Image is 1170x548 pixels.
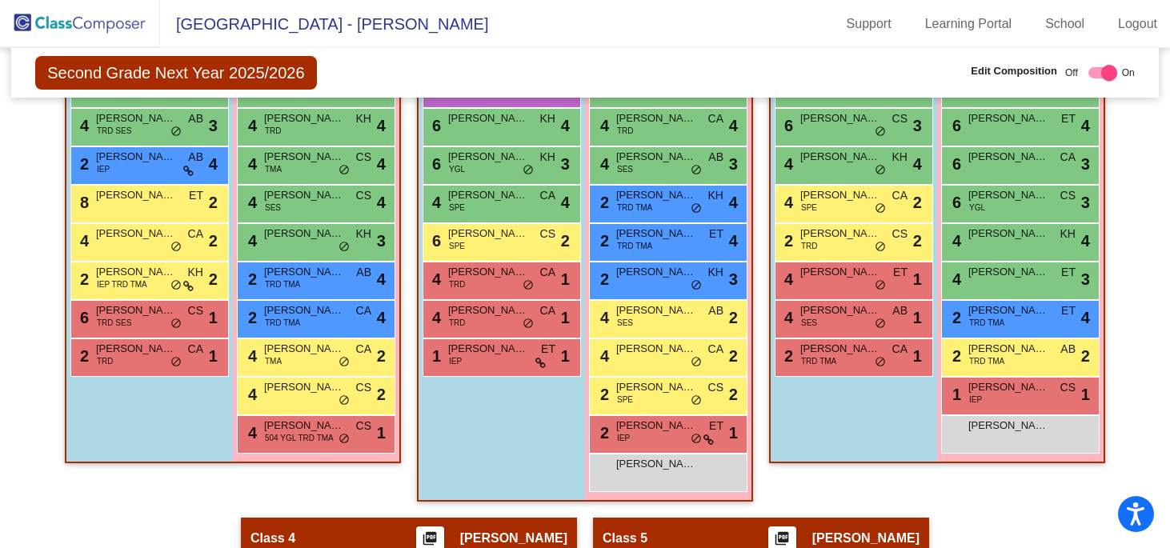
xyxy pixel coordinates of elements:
[780,347,793,365] span: 2
[596,424,609,442] span: 2
[264,341,344,357] span: [PERSON_NAME]
[780,194,793,211] span: 4
[265,278,300,290] span: TRD TMA
[892,149,908,166] span: KH
[617,394,633,406] span: SPE
[1081,267,1090,291] span: 3
[729,190,738,214] span: 4
[540,302,555,319] span: CA
[1081,229,1090,253] span: 4
[264,149,344,165] span: [PERSON_NAME]
[356,110,371,127] span: KH
[616,302,696,318] span: [PERSON_NAME]
[523,318,534,330] span: do_not_disturb_alt
[617,202,652,214] span: TRD TMA
[244,117,257,134] span: 4
[617,240,652,252] span: TRD TMA
[968,149,1048,165] span: [PERSON_NAME]
[97,278,147,290] span: IEP TRD TMA
[540,149,555,166] span: KH
[948,155,961,173] span: 6
[96,110,176,126] span: [PERSON_NAME]
[448,110,528,126] span: [PERSON_NAME]
[96,187,176,203] span: [PERSON_NAME]
[616,341,696,357] span: [PERSON_NAME]
[729,229,738,253] span: 4
[209,267,218,291] span: 2
[76,194,89,211] span: 8
[523,279,534,292] span: do_not_disturb_alt
[561,152,570,176] span: 3
[948,386,961,403] span: 1
[264,302,344,318] span: [PERSON_NAME]
[188,302,203,319] span: CS
[1081,344,1090,368] span: 2
[1081,152,1090,176] span: 3
[448,341,528,357] span: [PERSON_NAME]
[356,264,371,281] span: AB
[800,226,880,242] span: [PERSON_NAME]
[968,264,1048,280] span: [PERSON_NAME]
[265,125,282,137] span: TRD
[603,530,647,546] span: Class 5
[541,341,555,358] span: ET
[265,202,281,214] span: SES
[616,187,696,203] span: [PERSON_NAME]
[264,264,344,280] span: [PERSON_NAME]
[356,302,371,319] span: CA
[912,11,1025,37] a: Learning Portal
[616,456,696,472] span: [PERSON_NAME]
[913,306,922,330] span: 1
[339,394,350,407] span: do_not_disturb_alt
[596,117,609,134] span: 4
[596,386,609,403] span: 2
[448,302,528,318] span: [PERSON_NAME]
[691,164,702,177] span: do_not_disturb_alt
[616,226,696,242] span: [PERSON_NAME]
[691,202,702,215] span: do_not_disturb_alt
[800,302,880,318] span: [PERSON_NAME]
[1032,11,1097,37] a: School
[875,126,886,138] span: do_not_disturb_alt
[729,344,738,368] span: 2
[265,163,282,175] span: TMA
[523,164,534,177] span: do_not_disturb_alt
[244,194,257,211] span: 4
[596,347,609,365] span: 4
[801,355,836,367] span: TRD TMA
[892,110,908,127] span: CS
[76,117,89,134] span: 4
[948,117,961,134] span: 6
[1122,66,1135,80] span: On
[1081,306,1090,330] span: 4
[428,309,441,326] span: 4
[708,187,723,204] span: KH
[875,202,886,215] span: do_not_disturb_alt
[948,232,961,250] span: 4
[265,317,300,329] span: TRD TMA
[1060,149,1076,166] span: CA
[913,190,922,214] span: 2
[913,229,922,253] span: 2
[377,229,386,253] span: 3
[596,309,609,326] span: 4
[460,530,567,546] span: [PERSON_NAME]
[893,264,908,281] span: ET
[913,114,922,138] span: 3
[616,149,696,165] span: [PERSON_NAME]
[729,382,738,406] span: 2
[948,194,961,211] span: 6
[729,421,738,445] span: 1
[449,163,465,175] span: YGL
[968,379,1048,395] span: [PERSON_NAME]
[449,355,462,367] span: IEP
[617,125,634,137] span: TRD
[449,240,465,252] span: SPE
[708,264,723,281] span: KH
[209,190,218,214] span: 2
[709,226,723,242] span: ET
[97,125,131,137] span: TRD SES
[540,187,555,204] span: CA
[801,240,818,252] span: TRD
[540,110,555,127] span: KH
